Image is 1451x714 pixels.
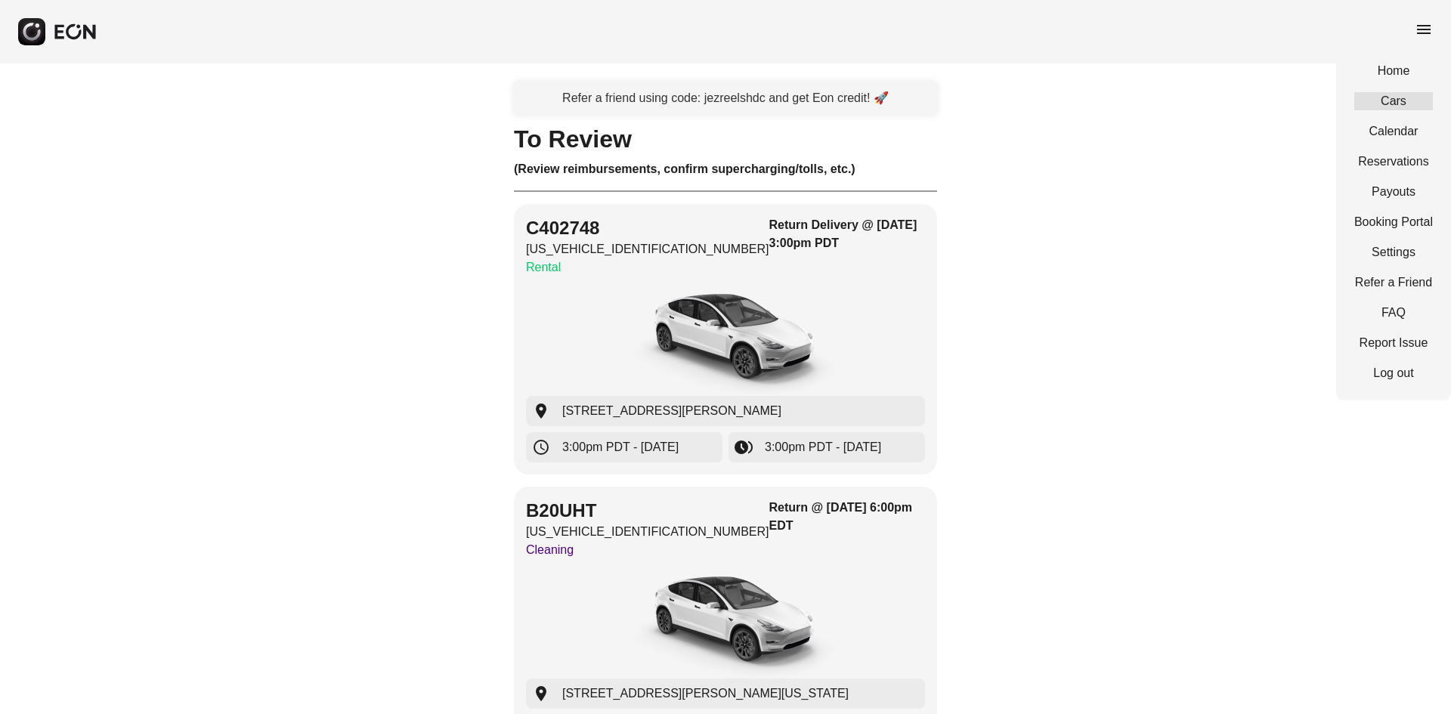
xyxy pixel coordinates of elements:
img: car [612,283,839,396]
button: C402748[US_VEHICLE_IDENTIFICATION_NUMBER]RentalReturn Delivery @ [DATE] 3:00pm PDTcar[STREET_ADDR... [514,204,937,474]
p: Rental [526,258,769,277]
a: Log out [1354,364,1433,382]
a: Refer a friend using code: jezreelshdc and get Eon credit! 🚀 [514,82,937,115]
span: 3:00pm PDT - [DATE] [765,438,881,456]
span: browse_gallery [735,438,753,456]
p: Cleaning [526,541,769,559]
span: [STREET_ADDRESS][PERSON_NAME][US_STATE] [562,685,849,703]
a: Home [1354,62,1433,80]
a: Refer a Friend [1354,274,1433,292]
h3: Return @ [DATE] 6:00pm EDT [769,499,925,535]
h2: B20UHT [526,499,769,523]
span: location_on [532,402,550,420]
a: Booking Portal [1354,213,1433,231]
a: Settings [1354,243,1433,261]
p: [US_VEHICLE_IDENTIFICATION_NUMBER] [526,240,769,258]
a: FAQ [1354,304,1433,322]
a: Report Issue [1354,334,1433,352]
a: Cars [1354,92,1433,110]
a: Reservations [1354,153,1433,171]
span: 3:00pm PDT - [DATE] [562,438,679,456]
img: car [612,565,839,678]
a: Calendar [1354,122,1433,141]
h1: To Review [514,130,937,148]
a: Payouts [1354,183,1433,201]
span: schedule [532,438,550,456]
span: [STREET_ADDRESS][PERSON_NAME] [562,402,781,420]
h3: (Review reimbursements, confirm supercharging/tolls, etc.) [514,160,937,178]
h3: Return Delivery @ [DATE] 3:00pm PDT [769,216,925,252]
span: menu [1415,20,1433,39]
span: location_on [532,685,550,703]
h2: C402748 [526,216,769,240]
p: [US_VEHICLE_IDENTIFICATION_NUMBER] [526,523,769,541]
